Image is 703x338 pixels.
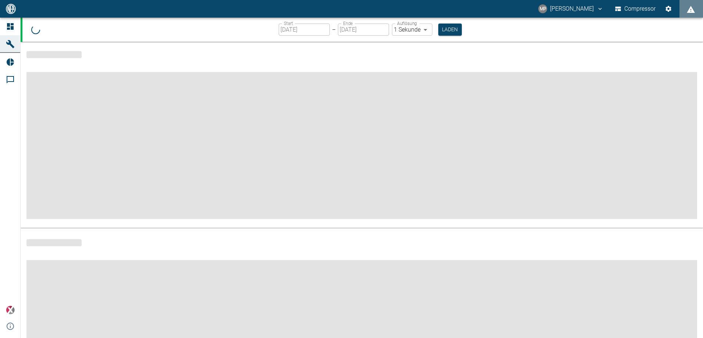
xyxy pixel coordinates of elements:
img: Xplore Logo [6,306,15,314]
label: Ende [343,20,353,26]
button: Einstellungen [662,2,675,15]
input: DD.MM.YYYY [279,24,330,36]
input: DD.MM.YYYY [338,24,389,36]
div: 1 Sekunde [392,24,432,36]
p: – [332,25,336,34]
button: marc.philipps@neac.de [537,2,604,15]
label: Start [284,20,293,26]
img: logo [5,4,17,14]
label: Auflösung [397,20,417,26]
button: Compressor [614,2,657,15]
div: MP [538,4,547,13]
button: Laden [438,24,462,36]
